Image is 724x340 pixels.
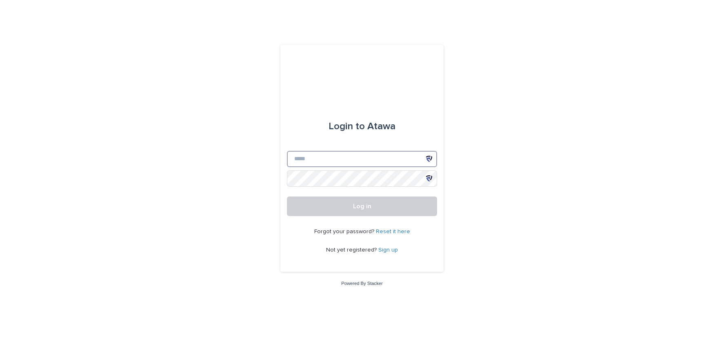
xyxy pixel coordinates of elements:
[341,281,382,286] a: Powered By Stacker
[353,203,371,210] span: Log in
[378,247,398,253] a: Sign up
[314,229,376,234] span: Forgot your password?
[303,64,422,89] img: Ls34BcGeRexTGTNfXpUC
[329,115,395,138] div: Atawa
[329,121,365,131] span: Login to
[376,229,410,234] a: Reset it here
[326,247,378,253] span: Not yet registered?
[287,196,437,216] button: Log in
